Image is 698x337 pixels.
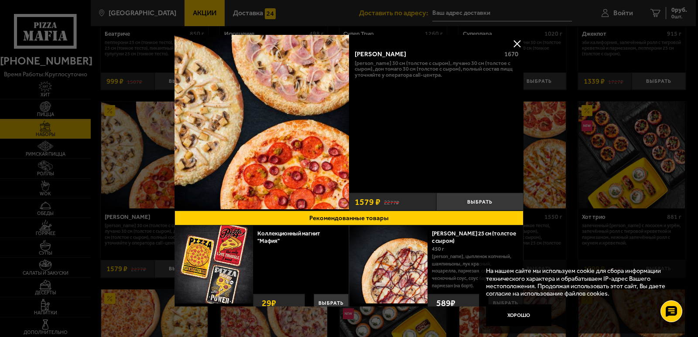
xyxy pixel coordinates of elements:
button: Рекомендованные товары [174,211,523,225]
span: 1579 ₽ [355,197,380,206]
a: Коллекционный магнит "Мафия" [257,230,320,244]
button: Выбрать [436,193,523,211]
img: Хет Трик [174,35,349,209]
p: [PERSON_NAME] 30 см (толстое с сыром), Лучано 30 см (толстое с сыром), Дон Томаго 30 см (толстое ... [355,60,518,78]
button: Выбрать [314,294,349,312]
a: [PERSON_NAME] 25 см (толстое с сыром) [432,230,516,244]
strong: 589 ₽ [434,294,458,312]
p: На нашем сайте мы используем cookie для сбора информации технического характера и обрабатываем IP... [486,267,676,297]
strong: 29 ₽ [260,294,278,312]
a: Хет Трик [174,35,349,211]
div: [PERSON_NAME] [355,50,498,58]
s: 2277 ₽ [384,198,399,205]
span: 1670 [504,50,518,58]
button: Хорошо [486,304,551,326]
span: 450 г [432,246,444,252]
p: [PERSON_NAME], цыпленок копченый, шампиньоны, лук красный, моцарелла, пармезан, сливочно-чесночны... [432,253,517,289]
